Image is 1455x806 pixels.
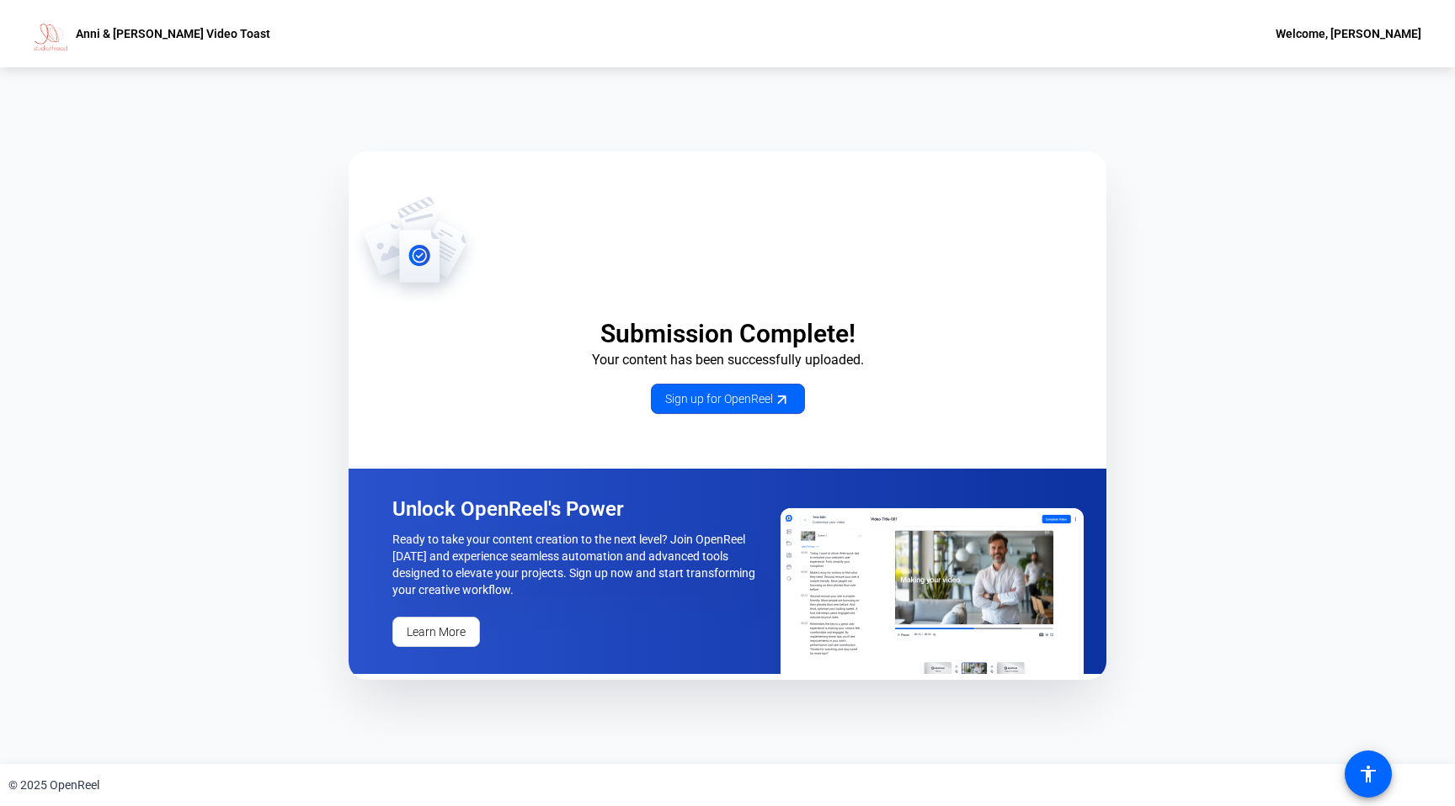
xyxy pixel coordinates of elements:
[407,623,466,641] span: Learn More
[349,350,1106,370] p: Your content has been successfully uploaded.
[651,384,805,414] a: Sign up for OpenReel
[1358,764,1378,784] mat-icon: accessibility
[349,318,1106,350] p: Submission Complete!
[665,390,791,408] span: Sign up for OpenReel
[1276,24,1421,44] div: Welcome, [PERSON_NAME]
[34,17,67,50] img: OpenReel logo
[392,531,761,598] p: Ready to take your content creation to the next level? Join OpenReel [DATE] and experience seamle...
[8,777,99,794] div: © 2025 OpenReel
[76,24,270,44] p: Anni & [PERSON_NAME] Video Toast
[781,508,1084,674] img: OpenReel
[392,496,761,522] p: Unlock OpenReel's Power
[392,617,480,647] a: Learn More
[349,195,482,305] img: OpenReel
